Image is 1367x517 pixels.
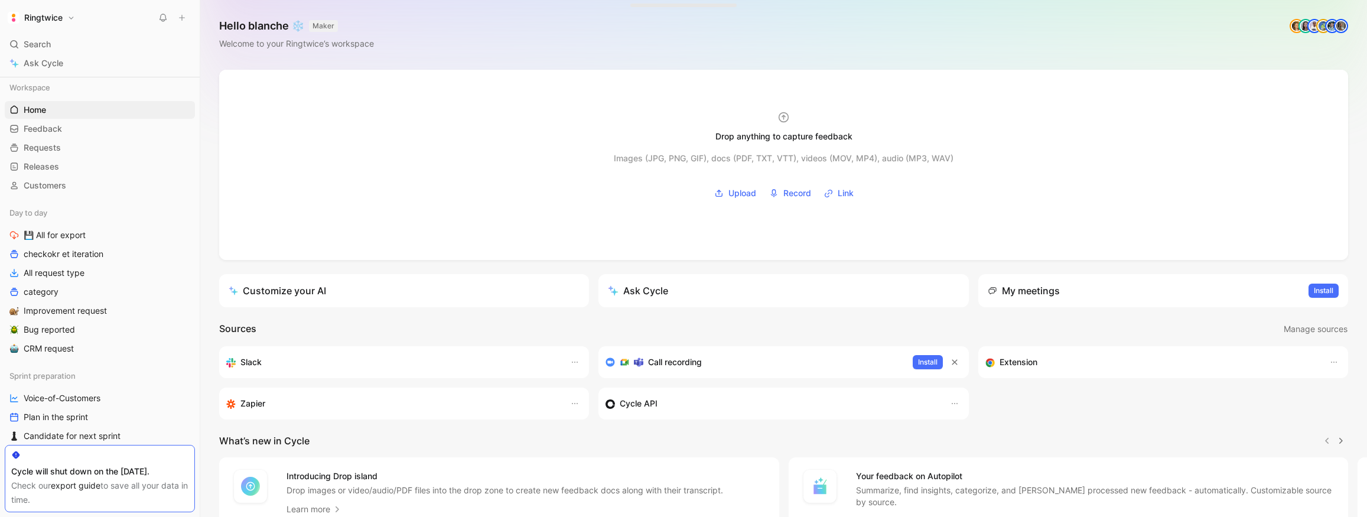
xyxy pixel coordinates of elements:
[240,396,265,411] h3: Zapier
[1291,20,1303,32] img: avatar
[1309,20,1320,32] img: avatar
[24,180,66,191] span: Customers
[620,396,658,411] h3: Cycle API
[229,284,326,298] div: Customize your AI
[219,321,256,337] h2: Sources
[5,101,195,119] a: Home
[5,408,195,426] a: Plan in the sprint
[9,207,47,219] span: Day to day
[24,267,84,279] span: All request type
[51,480,100,490] a: export guide
[1309,284,1339,298] button: Install
[24,343,74,355] span: CRM request
[24,56,63,70] span: Ask Cycle
[24,12,63,23] h1: Ringtwice
[765,184,815,202] button: Record
[24,142,61,154] span: Requests
[838,186,854,200] span: Link
[1300,20,1311,32] img: avatar
[287,502,342,516] a: Learn more
[783,186,811,200] span: Record
[24,411,88,423] span: Plan in the sprint
[5,204,195,222] div: Day to day
[9,431,19,441] img: ♟️
[5,367,195,464] div: Sprint preparationVoice-of-CustomersPlan in the sprint♟️Candidate for next sprint🤖Grooming
[5,158,195,175] a: Releases
[24,37,51,51] span: Search
[728,186,756,200] span: Upload
[5,226,195,244] a: 💾 All for export
[287,469,723,483] h4: Introducing Drop island
[1317,20,1329,32] img: avatar
[5,120,195,138] a: Feedback
[219,19,374,33] h1: Hello blanche ❄️
[7,304,21,318] button: 🐌
[5,204,195,357] div: Day to day💾 All for exportcheckokr et iterationAll request typecategory🐌Improvement request🪲Bug r...
[856,485,1335,508] p: Summarize, find insights, categorize, and [PERSON_NAME] processed new feedback - automatically. C...
[219,274,589,307] a: Customize your AI
[287,485,723,496] p: Drop images or video/audio/PDF files into the drop zone to create new feedback docs along with th...
[985,355,1317,369] div: Capture feedback from anywhere on the web
[1284,322,1348,336] span: Manage sources
[5,389,195,407] a: Voice-of-Customers
[1000,355,1037,369] h3: Extension
[614,151,953,165] div: Images (JPG, PNG, GIF), docs (PDF, TXT, VTT), videos (MOV, MP4), audio (MP3, WAV)
[5,245,195,263] a: checkokr et iteration
[24,392,100,404] span: Voice-of-Customers
[24,104,46,116] span: Home
[5,35,195,53] div: Search
[309,20,338,32] button: MAKER
[5,54,195,72] a: Ask Cycle
[606,355,903,369] div: Record & transcribe meetings from Zoom, Meet & Teams.
[219,37,374,51] div: Welcome to your Ringtwice’s workspace
[240,355,262,369] h3: Slack
[9,82,50,93] span: Workspace
[24,161,59,173] span: Releases
[598,274,968,307] button: Ask Cycle
[24,305,107,317] span: Improvement request
[715,129,852,144] div: Drop anything to capture feedback
[7,342,21,356] button: 🤖
[7,429,21,443] button: ♟️
[5,264,195,282] a: All request type
[606,396,938,411] div: Sync customers & send feedback from custom sources. Get inspired by our favorite use case
[5,9,78,26] button: RingtwiceRingtwice
[9,325,19,334] img: 🪲
[5,177,195,194] a: Customers
[820,184,858,202] button: Link
[5,302,195,320] a: 🐌Improvement request
[5,79,195,96] div: Workspace
[5,340,195,357] a: 🤖CRM request
[988,284,1060,298] div: My meetings
[24,229,86,241] span: 💾 All for export
[1335,20,1347,32] img: avatar
[1314,285,1333,297] span: Install
[856,469,1335,483] h4: Your feedback on Autopilot
[1283,321,1348,337] button: Manage sources
[918,356,938,368] span: Install
[5,427,195,445] a: ♟️Candidate for next sprint
[648,355,702,369] h3: Call recording
[11,479,188,507] div: Check our to save all your data in time.
[9,370,76,382] span: Sprint preparation
[8,12,19,24] img: Ringtwice
[24,248,103,260] span: checkokr et iteration
[608,284,668,298] div: Ask Cycle
[5,321,195,339] a: 🪲Bug reported
[24,324,75,336] span: Bug reported
[1326,20,1338,32] img: avatar
[11,464,188,479] div: Cycle will shut down on the [DATE].
[24,430,121,442] span: Candidate for next sprint
[24,286,58,298] span: category
[5,283,195,301] a: category
[9,344,19,353] img: 🤖
[913,355,943,369] button: Install
[5,139,195,157] a: Requests
[710,184,760,202] button: Upload
[226,396,558,411] div: Capture feedback from thousands of sources with Zapier (survey results, recordings, sheets, etc).
[5,367,195,385] div: Sprint preparation
[9,306,19,316] img: 🐌
[226,355,558,369] div: Sync your customers, send feedback and get updates in Slack
[219,434,310,448] h2: What’s new in Cycle
[7,323,21,337] button: 🪲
